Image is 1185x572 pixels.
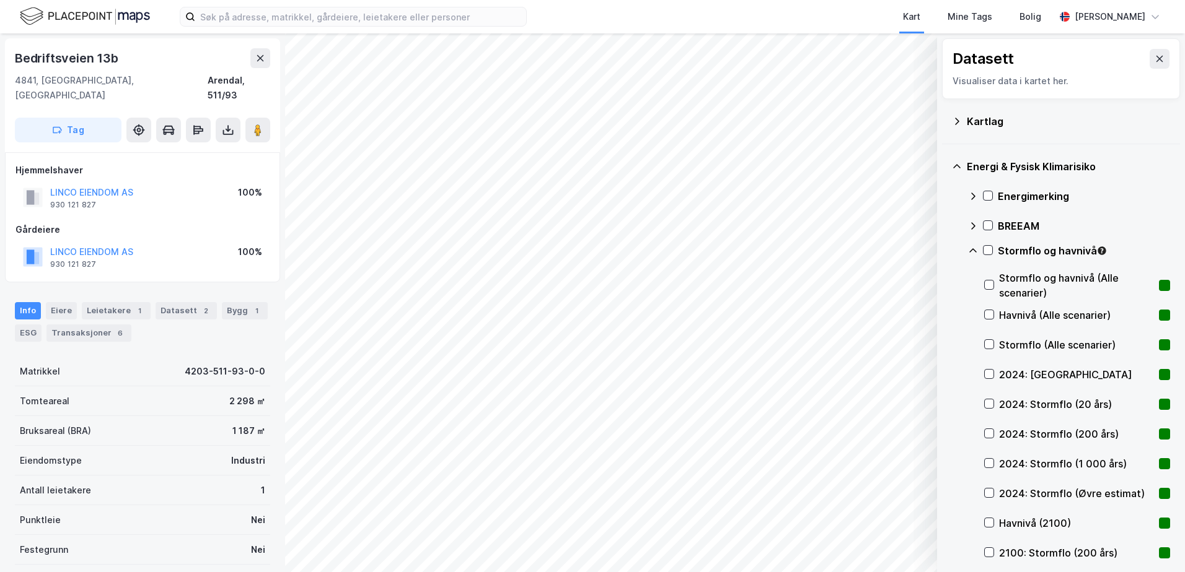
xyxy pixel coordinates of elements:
[20,364,60,379] div: Matrikkel
[250,305,263,317] div: 1
[251,513,265,527] div: Nei
[1020,9,1041,24] div: Bolig
[156,302,217,319] div: Datasett
[948,9,992,24] div: Mine Tags
[50,200,96,210] div: 930 121 827
[208,73,270,103] div: Arendal, 511/93
[232,423,265,438] div: 1 187 ㎡
[46,302,77,319] div: Eiere
[999,397,1154,412] div: 2024: Stormflo (20 års)
[20,453,82,468] div: Eiendomstype
[238,245,262,259] div: 100%
[999,456,1154,471] div: 2024: Stormflo (1 000 års)
[15,48,121,68] div: Bedriftsveien 13b
[114,327,126,339] div: 6
[195,7,526,26] input: Søk på adresse, matrikkel, gårdeiere, leietakere eller personer
[20,394,69,409] div: Tomteareal
[15,163,270,178] div: Hjemmelshaver
[20,513,61,527] div: Punktleie
[185,364,265,379] div: 4203-511-93-0-0
[251,542,265,557] div: Nei
[82,302,151,319] div: Leietakere
[999,271,1154,300] div: Stormflo og havnivå (Alle scenarier)
[15,118,121,142] button: Tag
[999,486,1154,501] div: 2024: Stormflo (Øvre estimat)
[15,302,41,319] div: Info
[999,337,1154,352] div: Stormflo (Alle scenarier)
[1075,9,1145,24] div: [PERSON_NAME]
[953,74,1170,89] div: Visualiser data i kartet her.
[15,324,42,342] div: ESG
[15,222,270,237] div: Gårdeiere
[231,453,265,468] div: Industri
[967,114,1170,129] div: Kartlag
[953,49,1014,69] div: Datasett
[999,516,1154,531] div: Havnivå (2100)
[999,545,1154,560] div: 2100: Stormflo (200 års)
[20,423,91,438] div: Bruksareal (BRA)
[222,302,268,319] div: Bygg
[20,542,68,557] div: Festegrunn
[46,324,131,342] div: Transaksjoner
[229,394,265,409] div: 2 298 ㎡
[15,73,208,103] div: 4841, [GEOGRAPHIC_DATA], [GEOGRAPHIC_DATA]
[238,185,262,200] div: 100%
[1096,245,1108,256] div: Tooltip anchor
[903,9,920,24] div: Kart
[200,305,212,317] div: 2
[998,189,1170,204] div: Energimerking
[999,308,1154,323] div: Havnivå (Alle scenarier)
[50,259,96,269] div: 930 121 827
[967,159,1170,174] div: Energi & Fysisk Klimarisiko
[1123,513,1185,572] iframe: Chat Widget
[998,243,1170,258] div: Stormflo og havnivå
[998,219,1170,233] div: BREEAM
[133,305,146,317] div: 1
[999,427,1154,441] div: 2024: Stormflo (200 års)
[261,483,265,498] div: 1
[999,367,1154,382] div: 2024: [GEOGRAPHIC_DATA]
[20,6,150,27] img: logo.f888ab2527a4732fd821a326f86c7f29.svg
[20,483,91,498] div: Antall leietakere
